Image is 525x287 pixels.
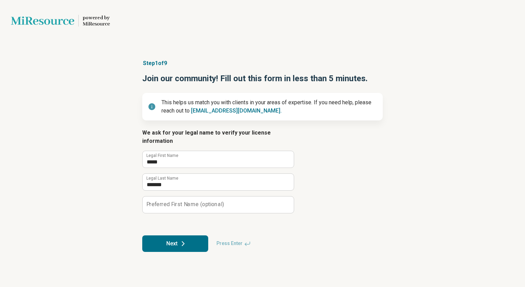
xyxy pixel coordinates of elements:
button: Next [142,235,208,252]
div: powered by [83,15,110,21]
legend: We ask for your legal name to verify your license information [142,129,293,145]
a: [EMAIL_ADDRESS][DOMAIN_NAME]. [191,107,282,114]
h1: Join our community! Fill out this form in less than 5 minutes. [142,73,383,85]
a: Lionspowered by [11,12,110,29]
img: Lions [11,12,74,29]
span: Press Enter [212,235,255,252]
label: Preferred First Name (optional) [146,202,224,207]
label: Legal First Name [146,153,178,158]
p: Step 1 of 9 [142,59,383,67]
p: This helps us match you with clients in your areas of expertise. If you need help, please reach o... [161,98,377,115]
label: Legal Last Name [146,176,178,180]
